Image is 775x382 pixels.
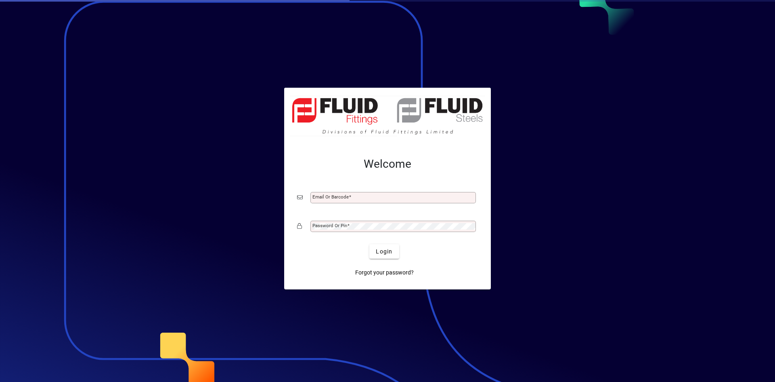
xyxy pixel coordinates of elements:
a: Forgot your password? [352,265,417,280]
mat-label: Email or Barcode [312,194,349,200]
span: Forgot your password? [355,268,414,277]
h2: Welcome [297,157,478,171]
span: Login [376,247,392,256]
mat-label: Password or Pin [312,223,347,228]
button: Login [369,244,399,259]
